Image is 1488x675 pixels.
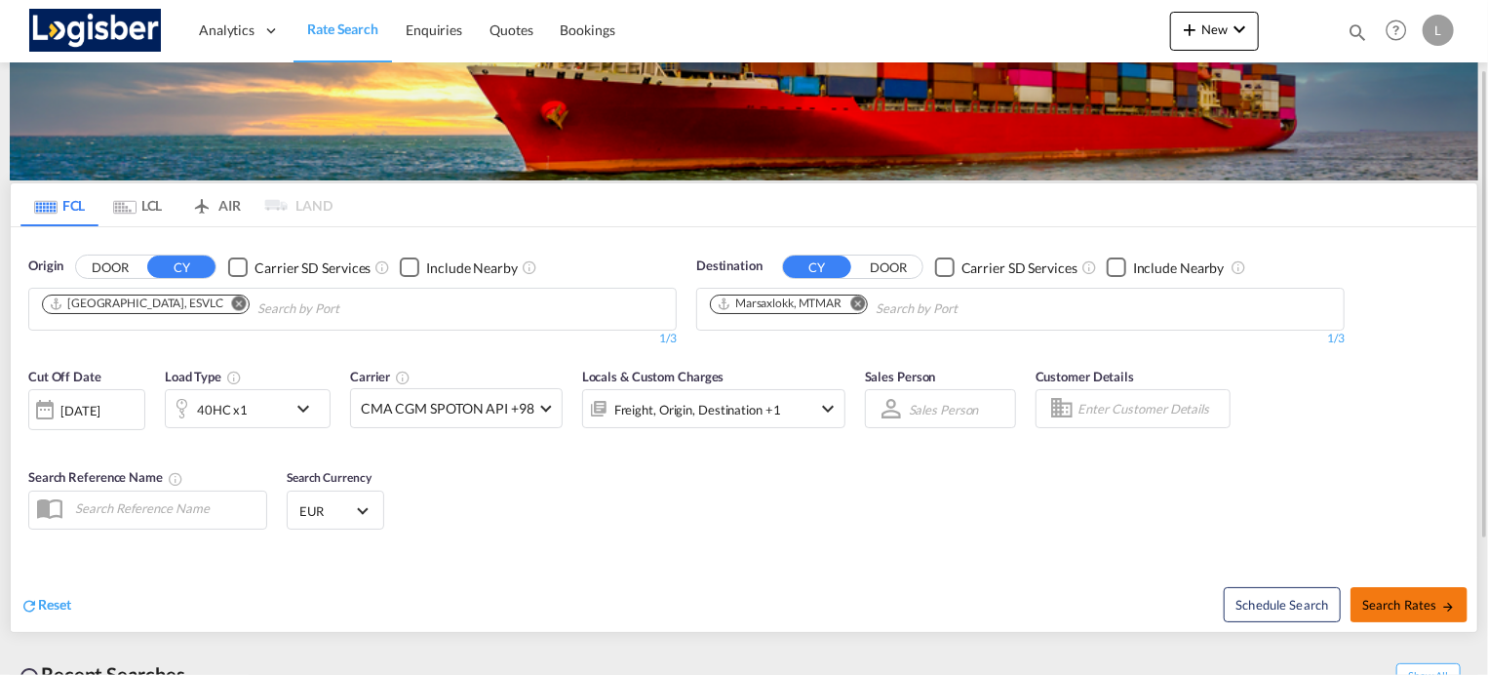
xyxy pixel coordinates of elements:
input: Enter Customer Details [1077,394,1224,423]
button: CY [783,256,851,278]
div: OriginDOOR CY Checkbox No InkUnchecked: Search for CY (Container Yard) services for all selected ... [11,227,1477,632]
button: DOOR [76,256,144,278]
input: Chips input. [257,294,443,325]
span: Rate Search [307,20,378,37]
md-icon: icon-chevron-down [292,397,325,420]
md-checkbox: Checkbox No Ink [400,257,518,277]
span: Load Type [165,369,242,384]
md-datepicker: Select [28,428,43,455]
div: Include Nearby [1133,258,1225,278]
div: Help [1380,14,1423,49]
input: Chips input. [876,294,1061,325]
md-chips-wrap: Chips container. Use arrow keys to select chips. [707,289,1069,325]
md-icon: Unchecked: Ignores neighbouring ports when fetching rates.Checked : Includes neighbouring ports w... [1231,259,1246,275]
div: Press delete to remove this chip. [49,296,227,312]
md-icon: icon-airplane [190,194,214,209]
span: EUR [299,502,354,520]
button: Remove [219,296,249,315]
div: 1/3 [696,331,1345,347]
div: L [1423,15,1454,46]
md-icon: icon-plus 400-fg [1178,18,1201,41]
md-checkbox: Checkbox No Ink [1107,257,1225,277]
div: Press delete to remove this chip. [717,296,845,312]
md-checkbox: Checkbox No Ink [935,257,1077,277]
md-icon: icon-refresh [20,597,38,615]
span: Sales Person [865,369,936,384]
md-select: Sales Person [907,395,981,423]
button: DOOR [854,256,922,278]
div: 40HC x1icon-chevron-down [165,389,331,428]
span: New [1178,21,1251,37]
div: 40HC x1 [197,396,248,423]
span: Help [1380,14,1413,47]
img: d7a75e507efd11eebffa5922d020a472.png [29,9,161,53]
span: Enquiries [406,21,462,38]
md-select: Select Currency: € EUREuro [297,496,373,525]
span: Search Rates [1362,597,1456,613]
div: Carrier SD Services [961,258,1077,278]
div: Freight Origin Destination Factory Stuffing [614,396,781,423]
md-icon: The selected Trucker/Carrierwill be displayed in the rate results If the rates are from another f... [395,370,411,385]
md-icon: Unchecked: Search for CY (Container Yard) services for all selected carriers.Checked : Search for... [374,259,390,275]
span: Carrier [350,369,411,384]
button: Note: By default Schedule search will only considerorigin ports, destination ports and cut off da... [1224,587,1341,622]
span: Cut Off Date [28,369,101,384]
div: Carrier SD Services [255,258,371,278]
div: 1/3 [28,331,677,347]
md-icon: icon-arrow-right [1442,600,1456,614]
div: [DATE] [28,389,145,430]
span: Quotes [489,21,532,38]
md-chips-wrap: Chips container. Use arrow keys to select chips. [39,289,450,325]
span: CMA CGM SPOTON API +98 [361,399,534,418]
md-icon: icon-information-outline [226,370,242,385]
span: Origin [28,257,63,276]
span: Customer Details [1036,369,1134,384]
span: Reset [38,596,71,613]
md-icon: icon-chevron-down [1228,18,1251,41]
md-checkbox: Checkbox No Ink [228,257,371,277]
div: Valencia, ESVLC [49,296,223,312]
span: Locals & Custom Charges [582,369,724,384]
span: Search Currency [287,470,372,485]
md-icon: Your search will be saved by the below given name [168,471,183,487]
span: Analytics [199,20,255,40]
md-icon: Unchecked: Ignores neighbouring ports when fetching rates.Checked : Includes neighbouring ports w... [522,259,537,275]
md-tab-item: LCL [98,183,176,226]
div: [DATE] [60,402,100,419]
md-tab-item: FCL [20,183,98,226]
button: Remove [838,296,867,315]
md-pagination-wrapper: Use the left and right arrow keys to navigate between tabs [20,183,333,226]
div: icon-refreshReset [20,595,71,616]
div: Freight Origin Destination Factory Stuffingicon-chevron-down [582,389,845,428]
button: icon-plus 400-fgNewicon-chevron-down [1170,12,1259,51]
span: Bookings [561,21,615,38]
button: CY [147,256,215,278]
button: Search Ratesicon-arrow-right [1351,587,1468,622]
md-icon: Unchecked: Search for CY (Container Yard) services for all selected carriers.Checked : Search for... [1081,259,1097,275]
span: Destination [696,257,763,276]
div: icon-magnify [1347,21,1368,51]
div: Marsaxlokk, MTMAR [717,296,842,312]
div: Include Nearby [426,258,518,278]
md-icon: icon-chevron-down [816,397,840,420]
md-icon: icon-magnify [1347,21,1368,43]
input: Search Reference Name [65,494,266,523]
md-tab-item: AIR [176,183,255,226]
span: Search Reference Name [28,469,183,485]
